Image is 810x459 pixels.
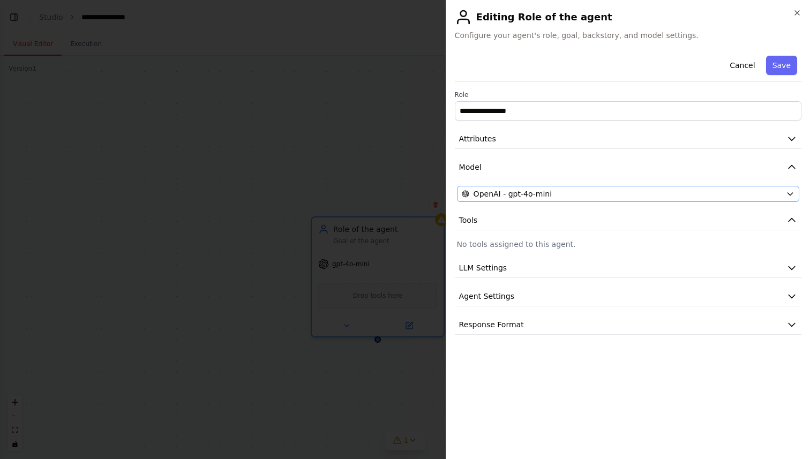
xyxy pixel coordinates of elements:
[459,162,482,172] span: Model
[455,9,801,26] h2: Editing Role of the agent
[723,56,761,75] button: Cancel
[459,291,514,302] span: Agent Settings
[474,189,552,199] span: OpenAI - gpt-4o-mini
[455,157,801,177] button: Model
[766,56,797,75] button: Save
[455,315,801,335] button: Response Format
[455,91,801,99] label: Role
[455,258,801,278] button: LLM Settings
[459,262,507,273] span: LLM Settings
[455,287,801,306] button: Agent Settings
[459,319,524,330] span: Response Format
[459,133,496,144] span: Attributes
[457,239,799,250] p: No tools assigned to this agent.
[455,30,801,41] span: Configure your agent's role, goal, backstory, and model settings.
[455,210,801,230] button: Tools
[459,215,478,225] span: Tools
[455,129,801,149] button: Attributes
[457,186,799,202] button: OpenAI - gpt-4o-mini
